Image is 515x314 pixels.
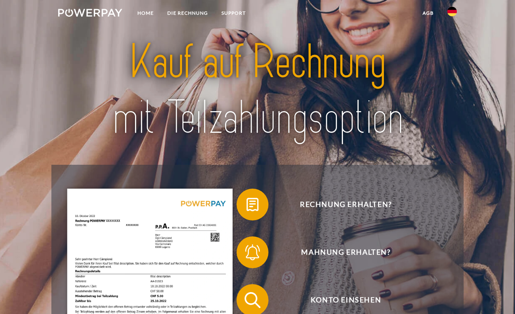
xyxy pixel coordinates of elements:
[237,189,444,220] button: Rechnung erhalten?
[58,9,122,17] img: logo-powerpay-white.svg
[243,195,262,215] img: qb_bill.svg
[243,242,262,262] img: qb_bell.svg
[131,6,161,20] a: Home
[416,6,441,20] a: agb
[248,189,443,220] span: Rechnung erhalten?
[243,290,262,310] img: qb_search.svg
[78,31,437,148] img: title-powerpay_de.svg
[237,236,444,268] button: Mahnung erhalten?
[447,7,457,16] img: de
[248,236,443,268] span: Mahnung erhalten?
[161,6,215,20] a: DIE RECHNUNG
[215,6,253,20] a: SUPPORT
